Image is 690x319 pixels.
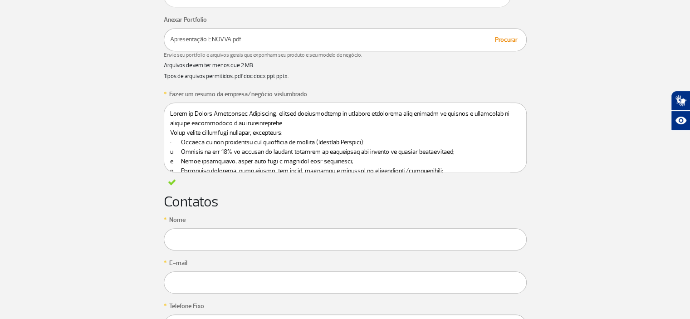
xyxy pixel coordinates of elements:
label: Telefone Fixo [169,301,204,311]
label: Fazer um resumo da empresa/negócio vislumbrado [169,89,307,99]
span: Envie seu portfolio e arquivos gerais que exponham seu produto e seu modelo de negócio. [164,51,527,59]
label: Anexar Portfolio [164,15,207,25]
button: Procurar [492,34,520,45]
h2: Contatos [164,193,527,211]
small: Tipos de arquivos permitidos: pdf doc docx ppt pptx. [164,73,289,80]
small: Arquivos devem ter menos que 2 MB. [164,62,254,69]
label: Nome [169,215,186,225]
button: Abrir tradutor de língua de sinais. [671,91,690,111]
button: Abrir recursos assistivos. [671,111,690,131]
div: Plugin de acessibilidade da Hand Talk. [671,91,690,131]
p: Apresentação ENOVVA.pdf [170,34,520,44]
label: E-mail [169,258,187,268]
